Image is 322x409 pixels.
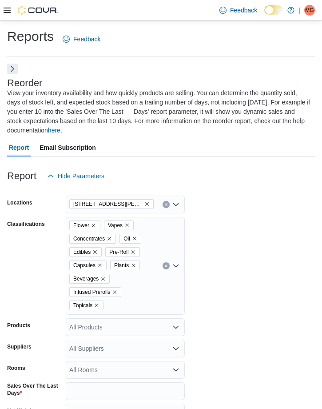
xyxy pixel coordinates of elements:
[73,35,100,44] span: Feedback
[299,5,301,16] p: |
[264,5,283,15] input: Dark Mode
[124,223,130,228] button: Remove Vapes from selection in this group
[40,139,96,156] span: Email Subscription
[9,139,29,156] span: Report
[59,30,104,48] a: Feedback
[73,248,91,257] span: Edibles
[144,201,150,207] button: Remove 1031 Pape Ave from selection in this group
[69,247,102,257] span: Edibles
[172,262,179,269] button: Open list of options
[73,274,99,283] span: Beverages
[108,221,123,230] span: Vapes
[44,167,108,185] button: Hide Parameters
[18,6,58,15] img: Cova
[305,5,314,16] span: MG
[73,288,110,297] span: Infused Prerolls
[172,324,179,331] button: Open list of options
[216,1,261,19] a: Feedback
[104,221,134,230] span: Vapes
[7,88,310,135] div: View your inventory availability and how quickly products are selling. You can determine the quan...
[73,261,95,270] span: Capsules
[112,289,117,295] button: Remove Infused Prerolls from selection in this group
[69,274,110,284] span: Beverages
[105,247,139,257] span: Pre-Roll
[48,127,60,134] a: here
[92,249,98,255] button: Remove Edibles from selection in this group
[73,301,92,310] span: Topicals
[230,6,257,15] span: Feedback
[172,345,179,352] button: Open list of options
[97,263,103,268] button: Remove Capsules from selection in this group
[73,200,143,209] span: [STREET_ADDRESS][PERSON_NAME]
[58,172,104,180] span: Hide Parameters
[100,276,106,281] button: Remove Beverages from selection in this group
[131,249,136,255] button: Remove Pre-Roll from selection in this group
[69,301,103,310] span: Topicals
[7,322,30,329] label: Products
[69,199,154,209] span: 1031 Pape Ave
[7,78,42,88] h3: Reorder
[163,201,170,208] button: Clear input
[69,261,107,270] span: Capsules
[7,28,54,45] h1: Reports
[7,64,18,74] button: Next
[69,287,121,297] span: Infused Prerolls
[132,236,137,241] button: Remove Oil from selection in this group
[7,221,45,228] label: Classifications
[7,382,62,397] label: Sales Over The Last Days
[7,199,32,206] label: Locations
[304,5,315,16] div: Mai Gamer
[7,171,36,181] h3: Report
[163,262,170,269] button: Clear input
[91,223,96,228] button: Remove Flower from selection in this group
[73,221,89,230] span: Flower
[110,261,140,270] span: Plants
[131,263,136,268] button: Remove Plants from selection in this group
[119,234,141,244] span: Oil
[107,236,112,241] button: Remove Concentrates from selection in this group
[123,234,130,243] span: Oil
[114,261,129,270] span: Plants
[172,366,179,373] button: Open list of options
[94,303,99,308] button: Remove Topicals from selection in this group
[7,343,32,350] label: Suppliers
[73,234,105,243] span: Concentrates
[7,365,25,372] label: Rooms
[109,248,128,257] span: Pre-Roll
[69,221,100,230] span: Flower
[69,234,116,244] span: Concentrates
[172,201,179,208] button: Open list of options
